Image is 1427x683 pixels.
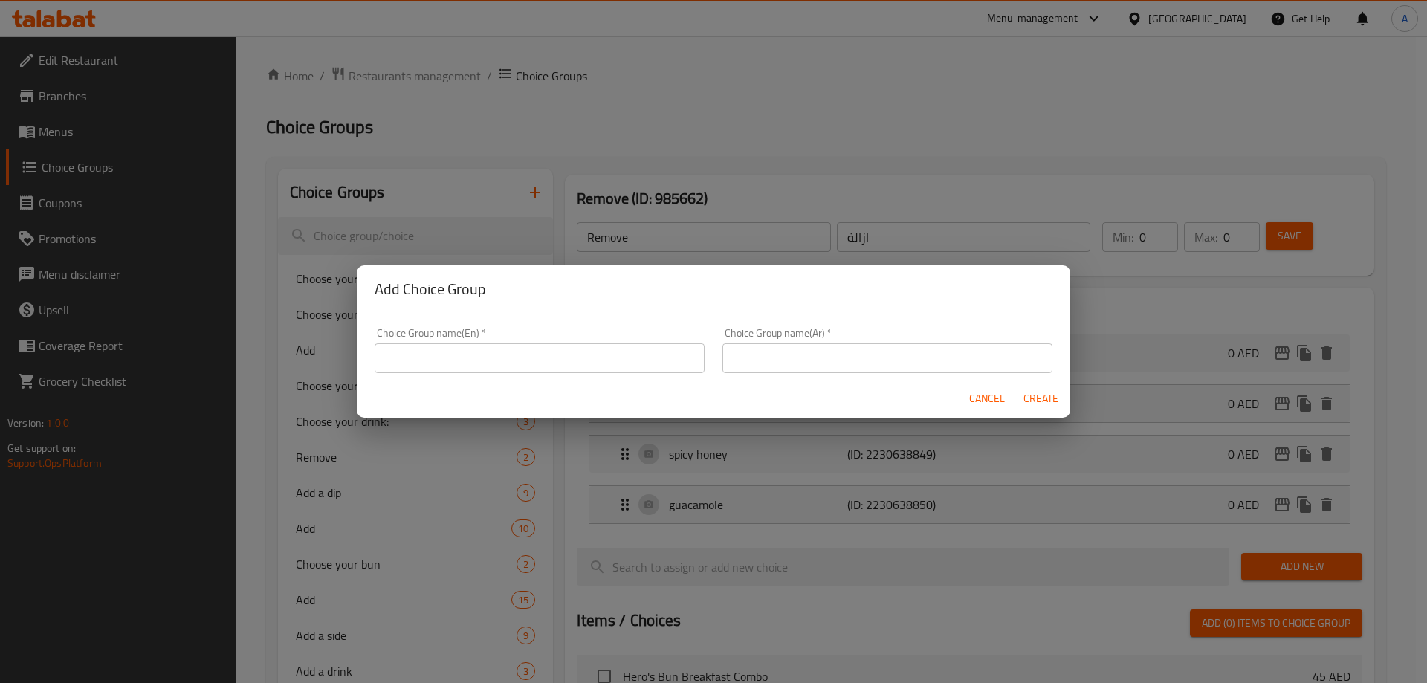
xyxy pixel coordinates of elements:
[722,343,1052,373] input: Please enter Choice Group name(ar)
[375,343,705,373] input: Please enter Choice Group name(en)
[963,385,1011,412] button: Cancel
[1023,389,1058,408] span: Create
[375,277,1052,301] h2: Add Choice Group
[969,389,1005,408] span: Cancel
[1017,385,1064,412] button: Create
